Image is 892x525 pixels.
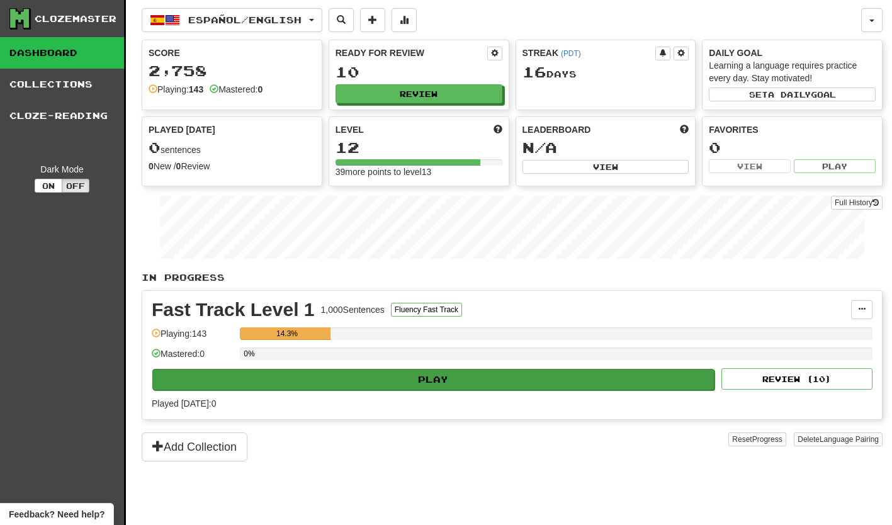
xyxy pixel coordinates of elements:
div: Daily Goal [709,47,876,59]
button: Review [336,84,502,103]
button: Off [62,179,89,193]
div: Playing: [149,83,203,96]
button: More stats [392,8,417,32]
button: Fluency Fast Track [391,303,462,317]
p: In Progress [142,271,883,284]
button: Play [794,159,876,173]
span: Language Pairing [820,435,879,444]
span: Español / English [188,14,302,25]
div: 39 more points to level 13 [336,166,502,178]
div: 10 [336,64,502,80]
span: N/A [522,138,557,156]
div: New / Review [149,160,315,172]
span: Progress [752,435,782,444]
div: Streak [522,47,656,59]
a: (PDT) [561,49,581,58]
div: 1,000 Sentences [321,303,385,316]
button: ResetProgress [728,432,786,446]
strong: 143 [189,84,203,94]
strong: 0 [257,84,263,94]
div: Favorites [709,123,876,136]
button: Play [152,369,714,390]
div: Mastered: 0 [152,347,234,368]
div: Score [149,47,315,59]
strong: 0 [176,161,181,171]
div: 14.3% [244,327,330,340]
span: 0 [149,138,161,156]
span: Leaderboard [522,123,591,136]
span: Played [DATE]: 0 [152,398,216,409]
button: DeleteLanguage Pairing [794,432,883,446]
span: Score more points to level up [494,123,502,136]
button: View [522,160,689,174]
button: Español/English [142,8,322,32]
div: Mastered: [210,83,263,96]
div: Fast Track Level 1 [152,300,315,319]
span: Played [DATE] [149,123,215,136]
div: Ready for Review [336,47,487,59]
span: Open feedback widget [9,508,104,521]
span: 16 [522,63,546,81]
button: View [709,159,791,173]
div: Playing: 143 [152,327,234,348]
button: Review (10) [721,368,872,390]
div: Dark Mode [9,163,115,176]
div: Day s [522,64,689,81]
a: Full History [831,196,883,210]
button: Add Collection [142,432,247,461]
div: 2,758 [149,63,315,79]
strong: 0 [149,161,154,171]
div: Learning a language requires practice every day. Stay motivated! [709,59,876,84]
button: Seta dailygoal [709,87,876,101]
button: Search sentences [329,8,354,32]
span: Level [336,123,364,136]
div: 0 [709,140,876,155]
button: Add sentence to collection [360,8,385,32]
button: On [35,179,62,193]
span: a daily [768,90,811,99]
div: sentences [149,140,315,156]
div: Clozemaster [35,13,116,25]
span: This week in points, UTC [680,123,689,136]
div: 12 [336,140,502,155]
